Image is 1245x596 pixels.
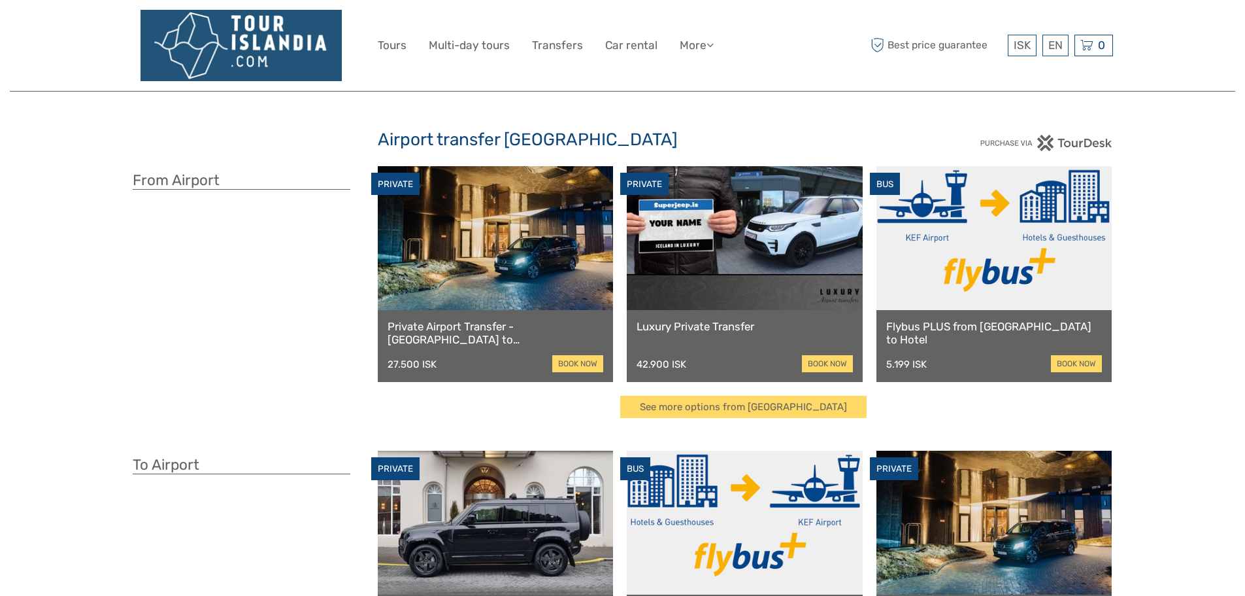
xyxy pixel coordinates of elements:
a: See more options from [GEOGRAPHIC_DATA] [620,396,867,419]
div: PRIVATE [371,173,420,196]
span: 0 [1096,39,1107,52]
img: PurchaseViaTourDesk.png [980,135,1112,151]
a: book now [1051,355,1102,372]
div: 27.500 ISK [388,359,437,370]
a: Flybus PLUS from [GEOGRAPHIC_DATA] to Hotel [886,320,1103,347]
a: Luxury Private Transfer [637,320,853,333]
span: ISK [1014,39,1031,52]
h3: To Airport [133,456,350,474]
a: book now [802,355,853,372]
a: Transfers [532,36,583,55]
div: PRIVATE [371,457,420,480]
div: BUS [620,457,650,480]
h3: From Airport [133,171,350,190]
span: Best price guarantee [868,35,1004,56]
a: Car rental [605,36,657,55]
a: Tours [378,36,407,55]
h2: Airport transfer [GEOGRAPHIC_DATA] [378,130,868,150]
a: Private Airport Transfer - [GEOGRAPHIC_DATA] to [GEOGRAPHIC_DATA] [388,320,604,347]
div: BUS [870,173,900,196]
a: More [680,36,714,55]
div: PRIVATE [870,457,918,480]
div: 5.199 ISK [886,359,927,370]
div: PRIVATE [620,173,669,196]
a: Multi-day tours [429,36,510,55]
img: 3574-987b840e-3fdb-4f3c-b60a-5c6226f40440_logo_big.png [141,10,341,81]
a: book now [552,355,603,372]
div: EN [1042,35,1069,56]
div: 42.900 ISK [637,359,686,370]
